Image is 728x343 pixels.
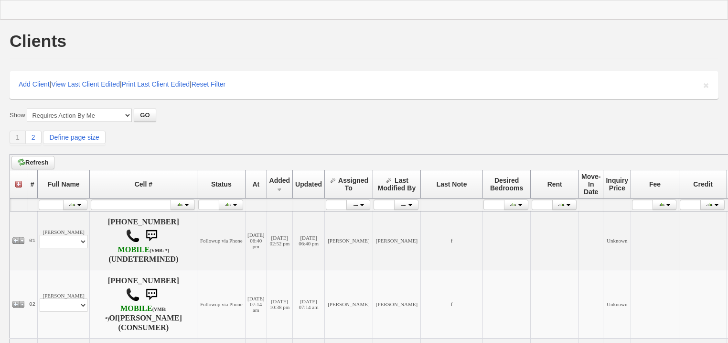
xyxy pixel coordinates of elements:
[142,226,161,245] img: sms.png
[92,218,195,264] h4: [PHONE_NUMBER] (UNDETERMINED)
[118,314,182,322] b: [PERSON_NAME]
[43,131,105,144] a: Define page size
[142,285,161,304] img: sms.png
[197,211,246,270] td: Followup via Phone
[120,304,152,313] font: MOBILE
[10,33,66,50] h1: Clients
[267,211,293,270] td: [DATE] 02:52 pm
[19,80,50,88] a: Add Client
[118,245,170,254] b: Verizon Wireless
[293,211,325,270] td: [DATE] 06:40 pm
[581,173,600,196] span: Move-In Date
[11,156,54,169] a: Refresh
[118,245,150,254] font: MOBILE
[150,248,169,253] font: (VMB: *)
[126,288,140,302] img: call.png
[490,177,523,192] span: Desired Bedrooms
[269,177,290,184] span: Added
[27,170,38,199] th: #
[246,211,267,270] td: [DATE] 06:40 pm
[378,177,416,192] span: Last Modified By
[38,270,90,339] td: [PERSON_NAME]
[338,177,368,192] span: Assigned To
[122,80,190,88] a: Print Last Client Edited
[603,211,631,270] td: Unknown
[421,211,482,270] td: f
[38,211,90,270] td: [PERSON_NAME]
[135,180,152,188] span: Cell #
[373,211,421,270] td: [PERSON_NAME]
[293,270,325,339] td: [DATE] 07:14 am
[295,180,322,188] span: Updated
[325,270,373,339] td: [PERSON_NAME]
[649,180,661,188] span: Fee
[437,180,467,188] span: Last Note
[27,270,38,339] td: 02
[197,270,246,339] td: Followup via Phone
[192,80,226,88] a: Reset Filter
[252,180,259,188] span: At
[48,180,80,188] span: Full Name
[211,180,232,188] span: Status
[10,111,25,120] label: Show
[606,177,628,192] span: Inquiry Price
[547,180,562,188] span: Rent
[267,270,293,339] td: [DATE] 10:38 pm
[246,270,267,339] td: [DATE] 07:14 am
[325,211,373,270] td: [PERSON_NAME]
[10,131,26,144] a: 1
[27,211,38,270] td: 01
[693,180,712,188] span: Credit
[373,270,421,339] td: [PERSON_NAME]
[26,131,42,144] a: 2
[92,277,195,332] h4: [PHONE_NUMBER] Of (CONSUMER)
[603,270,631,339] td: Unknown
[126,229,140,243] img: call.png
[105,304,167,322] b: Verizon Wireless
[134,109,156,122] button: GO
[10,71,718,99] div: | | |
[51,80,120,88] a: View Last Client Edited
[421,270,482,339] td: f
